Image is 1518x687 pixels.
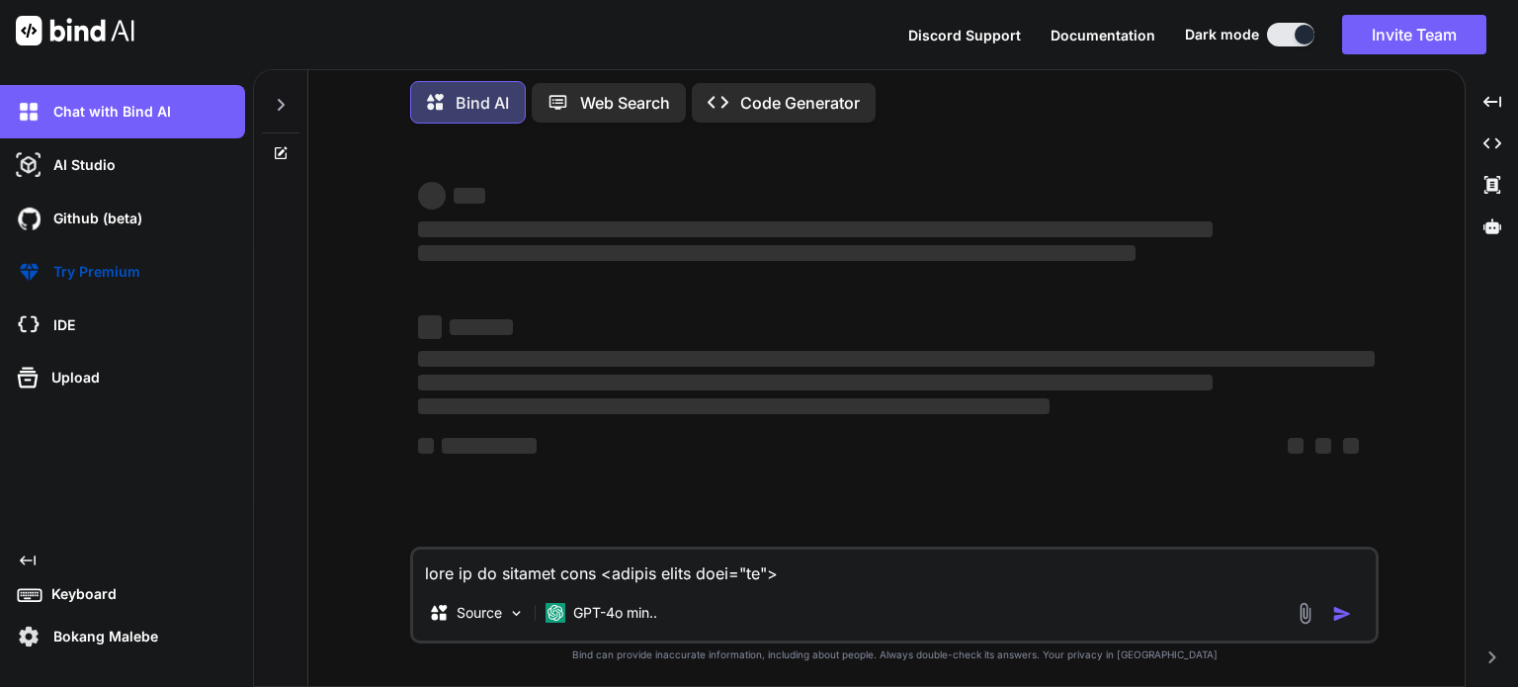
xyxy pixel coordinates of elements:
[573,603,657,623] p: GPT-4o min..
[418,315,442,339] span: ‌
[546,603,565,623] img: GPT-4o mini
[45,102,171,122] p: Chat with Bind AI
[418,351,1375,367] span: ‌
[45,315,75,335] p: IDE
[442,438,537,454] span: ‌
[45,155,116,175] p: AI Studio
[1342,15,1486,54] button: Invite Team
[45,209,142,228] p: Github (beta)
[418,245,1136,261] span: ‌
[454,188,485,204] span: ‌
[45,627,158,646] p: Bokang Malebe
[1051,27,1155,43] span: Documentation
[1185,25,1259,44] span: Dark mode
[456,91,509,115] p: Bind AI
[418,221,1212,237] span: ‌
[12,202,45,235] img: githubDark
[450,319,513,335] span: ‌
[418,182,446,210] span: ‌
[418,398,1050,414] span: ‌
[740,91,860,115] p: Code Generator
[12,308,45,342] img: cloudideIcon
[410,647,1379,662] p: Bind can provide inaccurate information, including about people. Always double-check its answers....
[580,91,670,115] p: Web Search
[908,27,1021,43] span: Discord Support
[1343,438,1359,454] span: ‌
[457,603,502,623] p: Source
[16,16,134,45] img: Bind AI
[418,375,1212,390] span: ‌
[1051,25,1155,45] button: Documentation
[508,605,525,622] img: Pick Models
[1294,602,1316,625] img: attachment
[1315,438,1331,454] span: ‌
[12,620,45,653] img: settings
[45,262,140,282] p: Try Premium
[418,438,434,454] span: ‌
[1332,604,1352,624] img: icon
[908,25,1021,45] button: Discord Support
[43,368,100,387] p: Upload
[12,95,45,129] img: darkChat
[43,584,117,604] p: Keyboard
[1288,438,1304,454] span: ‌
[12,148,45,182] img: darkAi-studio
[12,255,45,289] img: premium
